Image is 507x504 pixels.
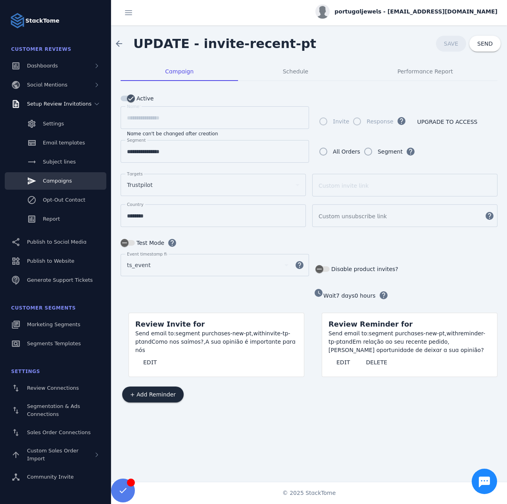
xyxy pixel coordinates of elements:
[165,69,194,74] span: Campaign
[127,180,153,190] span: Trustpilot
[290,260,309,270] mat-icon: help
[5,335,106,352] a: Segments Templates
[5,134,106,152] a: Email templates
[336,360,350,365] span: EDIT
[315,4,497,19] button: portugaljewels - [EMAIL_ADDRESS][DOMAIN_NAME]
[5,191,106,209] a: Opt-Out Contact
[27,385,79,391] span: Review Connections
[143,360,157,365] span: EDIT
[446,330,458,337] span: with
[330,264,398,274] label: Disable product invites?
[376,147,403,156] label: Segment
[127,171,143,176] mat-label: Targets
[342,339,353,345] span: and
[135,329,298,354] div: segment purchases-new-pt, invite-tp-pt Como nos saímos?,A sua opinião é importante para nós
[43,197,85,203] span: Opt-Out Contact
[334,8,497,16] span: portugaljewels - [EMAIL_ADDRESS][DOMAIN_NAME]
[27,63,58,69] span: Dashboards
[27,448,79,462] span: Custom Sales Order Import
[358,354,395,370] button: DELETE
[27,474,74,480] span: Community Invite
[5,210,106,228] a: Report
[27,258,74,264] span: Publish to Website
[11,369,40,374] span: Settings
[27,239,86,245] span: Publish to Social Media
[282,489,336,497] span: © 2025 StackTome
[135,330,176,337] span: Send email to:
[5,153,106,171] a: Subject lines
[127,129,218,137] mat-hint: Name can't be changed after creation
[127,260,151,270] span: ts_event
[333,147,360,156] div: All Orders
[141,339,152,345] span: and
[27,82,67,88] span: Social Mentions
[314,288,323,298] mat-icon: watch_later
[477,41,493,46] span: SEND
[127,252,173,256] mat-label: Event timestamp field
[336,292,355,299] span: 7 days
[331,117,349,126] label: Invite
[127,147,303,156] input: Segment
[323,292,336,299] span: Wait
[11,305,76,311] span: Customer Segments
[398,69,453,74] span: Performance Report
[5,271,106,289] a: Generate Support Tickets
[5,398,106,422] a: Segmentation & Ads Connections
[27,429,90,435] span: Sales Order Connections
[328,354,358,370] button: EDIT
[27,321,80,327] span: Marketing Segments
[43,121,64,127] span: Settings
[409,114,486,130] button: UPGRADE TO ACCESS
[5,233,106,251] a: Publish to Social Media
[27,101,92,107] span: Setup Review Invitations
[43,178,72,184] span: Campaigns
[10,13,25,29] img: Logo image
[5,115,106,133] a: Settings
[5,379,106,397] a: Review Connections
[469,36,501,52] button: SEND
[27,403,80,417] span: Segmentation & Ads Connections
[43,159,76,165] span: Subject lines
[11,46,71,52] span: Customer Reviews
[135,320,205,328] span: Review Invite for
[43,216,60,222] span: Report
[5,316,106,333] a: Marketing Segments
[122,387,184,402] button: + Add Reminder
[127,138,146,142] mat-label: Segment
[130,392,176,397] span: + Add Reminder
[366,360,387,365] span: DELETE
[135,94,154,103] label: Active
[135,238,164,248] label: Test Mode
[133,36,316,51] span: UPDATE - invite-recent-pt
[328,329,491,354] div: segment purchases-new-pt, reminder-tp-pt Em relação ao seu recente pedido,[PERSON_NAME] oportunid...
[5,252,106,270] a: Publish to Website
[417,119,478,125] span: UPGRADE TO ACCESS
[328,320,413,328] span: Review Reminder for
[43,140,85,146] span: Email templates
[127,211,300,221] input: Country
[5,468,106,486] a: Community Invite
[27,340,81,346] span: Segments Templates
[319,213,387,219] mat-label: Custom unsubscribe link
[315,4,330,19] img: profile.jpg
[355,292,376,299] span: 0 hours
[135,354,165,370] button: EDIT
[27,277,93,283] span: Generate Support Tickets
[283,69,308,74] span: Schedule
[5,172,106,190] a: Campaigns
[127,104,139,109] mat-label: Name
[5,424,106,441] a: Sales Order Connections
[253,330,265,337] span: with
[328,330,369,337] span: Send email to:
[365,117,393,126] label: Response
[127,202,144,207] mat-label: Country
[25,17,60,25] strong: StackTome
[319,183,369,189] mat-label: Custom invite link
